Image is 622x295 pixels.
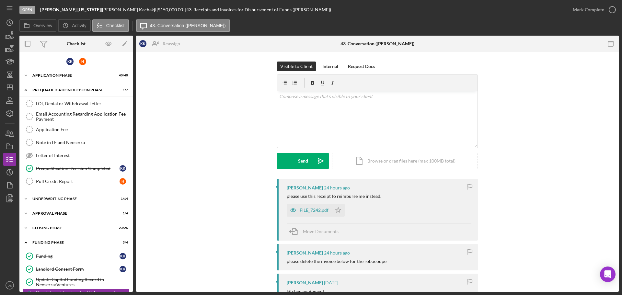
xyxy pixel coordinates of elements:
[32,74,112,77] div: Application Phase
[79,58,86,65] div: H
[163,37,180,50] div: Reassign
[120,178,126,185] div: H
[19,6,35,14] div: Open
[36,111,129,122] div: Email Accounting Regarding Application Fee Payment
[573,3,604,16] div: Mark Complete
[36,127,129,132] div: Application Fee
[36,166,120,171] div: Prequalification Decision Completed
[287,259,386,264] div: please delete the invoice below for the robocoupe
[23,149,130,162] a: Letter of Interest
[23,136,130,149] a: Note in LF and Neoserra
[23,162,130,175] a: Prequalification Decision CompletedKK
[32,226,112,230] div: Closing Phase
[32,88,112,92] div: Prequalification Decision Phase
[277,62,316,71] button: Visible to Client
[67,41,86,46] div: Checklist
[36,153,129,158] div: Letter of Interest
[23,250,130,263] a: FundingKK
[287,204,345,217] button: FILE_7242.pdf
[36,277,129,287] div: Update Capital Funding Record in Neoserra/Ventures
[33,23,52,28] label: Overview
[303,229,339,234] span: Move Documents
[340,41,414,46] div: 43. Conversation ([PERSON_NAME])
[136,37,187,50] button: KKReassign
[19,19,56,32] button: Overview
[300,208,328,213] div: FILE_7242.pdf
[32,211,112,215] div: Approval Phase
[23,97,130,110] a: LOI, Denial or Withdrawal Letter
[345,62,378,71] button: Request Docs
[23,276,130,289] a: Update Capital Funding Record in Neoserra/Ventures
[36,267,120,272] div: Landlord Consent Form
[150,23,226,28] label: 43. Conversation ([PERSON_NAME])
[116,197,128,201] div: 1 / 14
[120,165,126,172] div: K K
[120,253,126,259] div: K K
[3,279,16,292] button: DS
[158,7,185,12] div: $150,000.00
[36,179,120,184] div: Pull Credit Report
[116,226,128,230] div: 23 / 26
[139,40,146,47] div: K K
[287,289,324,294] div: kitchen equipment
[66,58,74,65] div: K K
[136,19,230,32] button: 43. Conversation ([PERSON_NAME])
[23,110,130,123] a: Email Accounting Regarding Application Fee Payment
[32,197,112,201] div: Underwriting Phase
[324,280,338,285] time: 2025-07-28 18:46
[7,284,12,287] text: DS
[287,280,323,285] div: [PERSON_NAME]
[348,62,375,71] div: Request Docs
[92,19,129,32] button: Checklist
[324,185,350,190] time: 2025-08-24 17:48
[106,23,125,28] label: Checklist
[566,3,619,16] button: Mark Complete
[36,140,129,145] div: Note in LF and Neoserra
[32,241,112,244] div: Funding Phase
[185,7,331,12] div: | 43. Receipts and Invoices for Disbursement of Funds ([PERSON_NAME])
[287,185,323,190] div: [PERSON_NAME]
[277,153,329,169] button: Send
[298,153,308,169] div: Send
[116,211,128,215] div: 1 / 4
[116,74,128,77] div: 40 / 40
[322,62,338,71] div: Internal
[102,7,158,12] div: [PERSON_NAME] Kachakji |
[36,254,120,259] div: Funding
[23,175,130,188] a: Pull Credit Report H
[600,267,616,282] div: Open Intercom Messenger
[319,62,341,71] button: Internal
[287,194,381,199] div: please use this receipt to reimburse me instead.
[40,7,102,12] div: |
[40,7,101,12] b: [PERSON_NAME] [US_STATE]
[324,250,350,255] time: 2025-08-24 17:45
[287,250,323,255] div: [PERSON_NAME]
[58,19,90,32] button: Activity
[72,23,86,28] label: Activity
[23,263,130,276] a: Landlord Consent FormKK
[36,101,129,106] div: LOI, Denial or Withdrawal Letter
[280,62,313,71] div: Visible to Client
[120,266,126,272] div: K K
[287,223,345,240] button: Move Documents
[23,123,130,136] a: Application Fee
[116,88,128,92] div: 1 / 7
[116,241,128,244] div: 3 / 4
